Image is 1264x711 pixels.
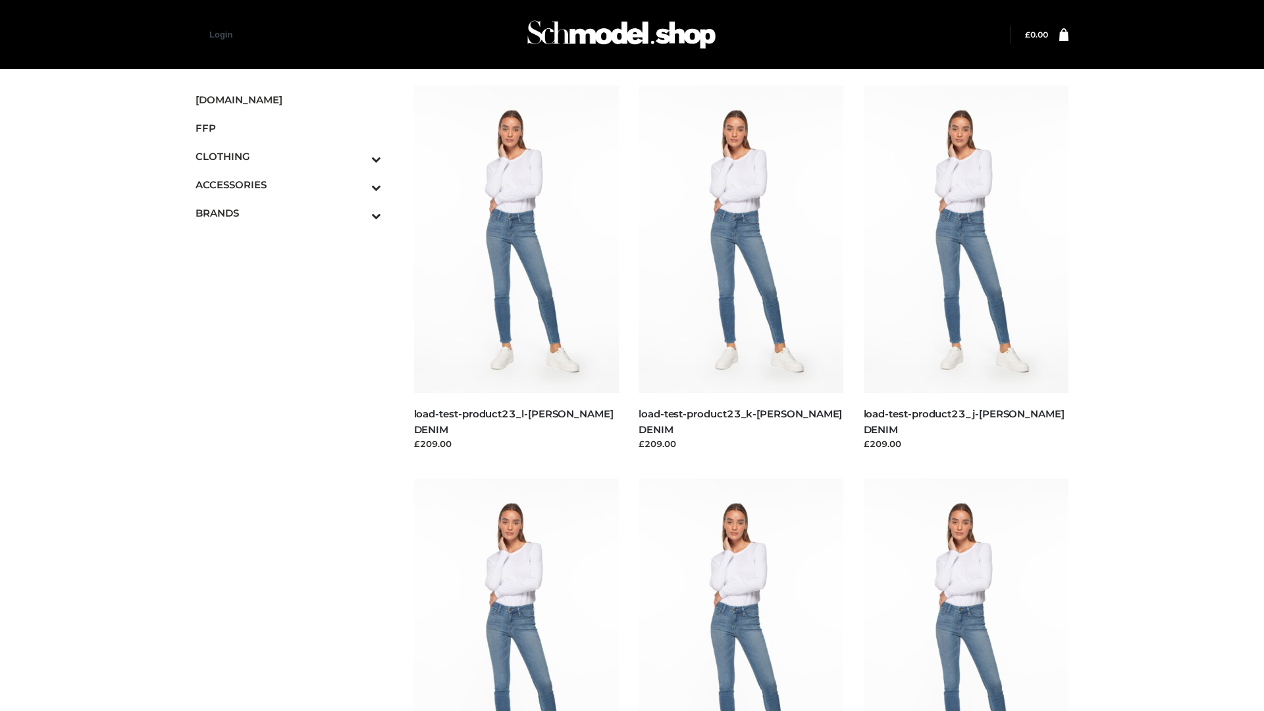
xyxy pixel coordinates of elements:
a: CLOTHINGToggle Submenu [196,142,381,171]
button: Toggle Submenu [335,199,381,227]
div: £209.00 [414,437,619,450]
div: £209.00 [864,437,1069,450]
button: Toggle Submenu [335,171,381,199]
a: BRANDSToggle Submenu [196,199,381,227]
span: FFP [196,120,381,136]
a: load-test-product23_l-[PERSON_NAME] DENIM [414,408,614,435]
span: CLOTHING [196,149,381,164]
a: [DOMAIN_NAME] [196,86,381,114]
div: £209.00 [639,437,844,450]
a: load-test-product23_k-[PERSON_NAME] DENIM [639,408,842,435]
a: Login [209,30,232,39]
span: [DOMAIN_NAME] [196,92,381,107]
a: ACCESSORIESToggle Submenu [196,171,381,199]
img: Schmodel Admin 964 [523,9,720,61]
span: BRANDS [196,205,381,221]
bdi: 0.00 [1025,30,1048,39]
button: Toggle Submenu [335,142,381,171]
a: load-test-product23_j-[PERSON_NAME] DENIM [864,408,1065,435]
a: FFP [196,114,381,142]
span: £ [1025,30,1030,39]
span: ACCESSORIES [196,177,381,192]
a: £0.00 [1025,30,1048,39]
